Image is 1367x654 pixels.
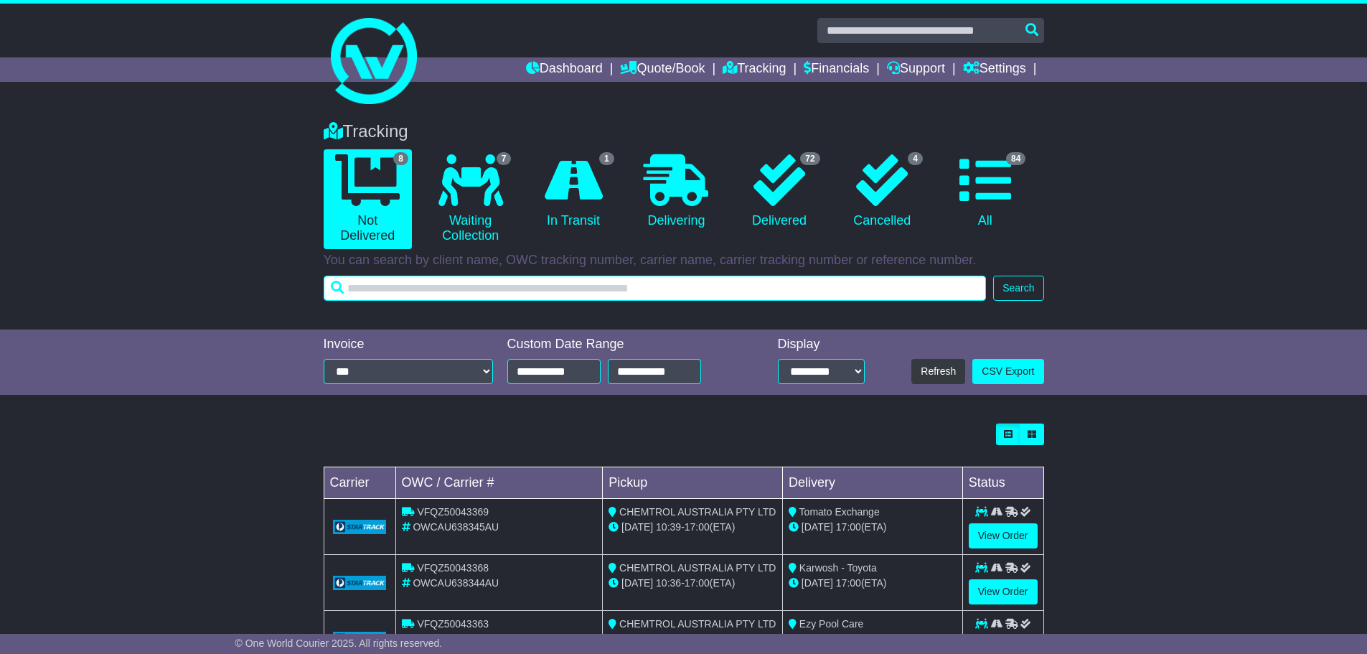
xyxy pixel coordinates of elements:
span: VFQZ50043368 [417,562,489,574]
span: [DATE] [621,521,653,533]
div: (ETA) [789,632,957,647]
a: 84 All [941,149,1029,234]
span: VFQZ50043369 [417,506,489,518]
td: Delivery [782,467,962,499]
span: 72 [800,152,819,165]
a: 7 Waiting Collection [426,149,515,249]
span: 1 [599,152,614,165]
span: Karwosh - Toyota [799,562,877,574]
span: 84 [1006,152,1025,165]
img: GetCarrierServiceLogo [333,576,387,590]
a: View Order [969,579,1038,604]
span: OWCAU638345AU [413,521,499,533]
span: 17:00 [836,577,861,589]
span: 17:00 [685,521,710,533]
div: - (ETA) [609,576,776,591]
a: Tracking [723,57,786,82]
div: Display [778,337,865,352]
span: OWCAU638344AU [413,577,499,589]
td: Carrier [324,467,395,499]
span: 17:00 [685,577,710,589]
a: Delivering [632,149,720,234]
a: View Order [969,523,1038,548]
span: 10:39 [656,521,681,533]
span: Tomato Exchange [799,506,880,518]
td: Pickup [603,467,783,499]
span: VFQZ50043363 [417,618,489,630]
td: OWC / Carrier # [395,467,603,499]
p: You can search by client name, OWC tracking number, carrier name, carrier tracking number or refe... [324,253,1044,268]
a: Dashboard [526,57,603,82]
a: Quote/Book [620,57,705,82]
div: - (ETA) [609,632,776,647]
span: [DATE] [621,577,653,589]
a: 72 Delivered [735,149,823,234]
a: 1 In Transit [529,149,617,234]
button: Refresh [911,359,965,384]
span: 7 [497,152,512,165]
a: Support [887,57,945,82]
span: 8 [393,152,408,165]
div: Tracking [316,121,1051,142]
div: - (ETA) [609,520,776,535]
div: Custom Date Range [507,337,738,352]
a: CSV Export [972,359,1043,384]
div: (ETA) [789,520,957,535]
span: 4 [908,152,923,165]
button: Search [993,276,1043,301]
span: CHEMTROL AUSTRALIA PTY LTD [619,618,776,630]
span: © One World Courier 2025. All rights reserved. [235,637,443,649]
span: [DATE] [802,577,833,589]
span: Ezy Pool Care [799,618,863,630]
span: [DATE] [802,521,833,533]
img: GetCarrierServiceLogo [333,520,387,534]
span: CHEMTROL AUSTRALIA PTY LTD [619,506,776,518]
td: Status [962,467,1043,499]
a: Financials [804,57,869,82]
a: 4 Cancelled [838,149,926,234]
div: Invoice [324,337,493,352]
img: GetCarrierServiceLogo [333,632,387,646]
span: 10:36 [656,577,681,589]
span: 17:00 [836,521,861,533]
div: (ETA) [789,576,957,591]
a: 8 Not Delivered [324,149,412,249]
a: Settings [963,57,1026,82]
span: CHEMTROL AUSTRALIA PTY LTD [619,562,776,574]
